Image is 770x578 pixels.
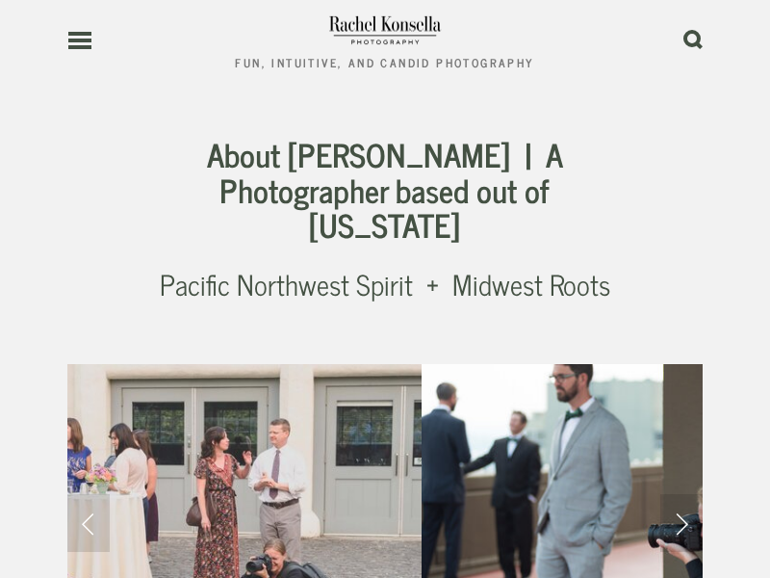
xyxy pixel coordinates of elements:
[67,494,110,552] a: Previous Slide
[660,494,703,552] a: Next Slide
[151,265,619,304] h2: Pacific Northwest Spirit + Midwest Roots
[151,137,619,242] h1: About [PERSON_NAME] | A Photographer based out of [US_STATE]
[235,57,534,68] div: Fun, Intuitive, and Candid Photography
[327,10,442,48] img: PNW Wedding Photographer | Rachel Konsella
